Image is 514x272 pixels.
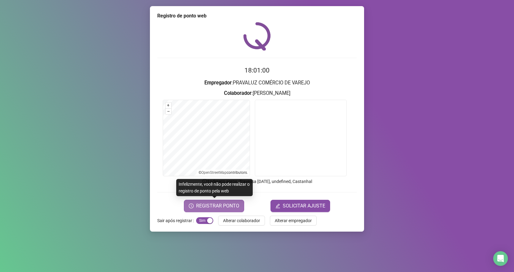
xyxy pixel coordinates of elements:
[157,216,196,225] label: Sair após registrar
[243,22,271,50] img: QRPoint
[202,178,207,184] span: info-circle
[493,251,508,266] div: Open Intercom Messenger
[270,200,330,212] button: editSOLICITAR AJUSTE
[283,202,325,210] span: SOLICITAR AJUSTE
[166,102,171,108] button: +
[196,202,239,210] span: REGISTRAR PONTO
[218,216,265,225] button: Alterar colaborador
[176,179,253,196] div: Infelizmente, você não pode realizar o registro de ponto pela web
[157,178,357,185] p: Endereço aprox. : Travessa [DATE], undefined, Castanhal
[199,170,248,175] li: © contributors.
[157,79,357,87] h3: : PRAVALUZ COMÉRCIO DE VAREJO
[270,216,317,225] button: Alterar empregador
[184,200,244,212] button: REGISTRAR PONTO
[244,67,270,74] time: 18:01:00
[201,170,227,175] a: OpenStreetMap
[157,89,357,97] h3: : [PERSON_NAME]
[204,80,232,86] strong: Empregador
[189,203,194,208] span: clock-circle
[275,203,280,208] span: edit
[166,109,171,114] button: –
[157,12,357,20] div: Registro de ponto web
[223,217,260,224] span: Alterar colaborador
[224,90,251,96] strong: Colaborador
[275,217,312,224] span: Alterar empregador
